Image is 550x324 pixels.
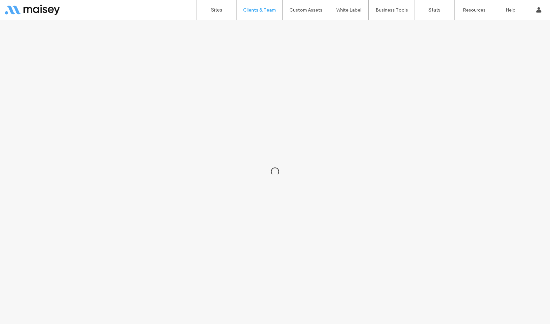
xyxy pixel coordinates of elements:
label: Resources [463,7,486,13]
label: Business Tools [376,7,408,13]
label: White Label [336,7,361,13]
label: Custom Assets [289,7,322,13]
label: Clients & Team [243,7,276,13]
label: Sites [211,7,222,13]
label: Help [506,7,516,13]
label: Stats [428,7,441,13]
